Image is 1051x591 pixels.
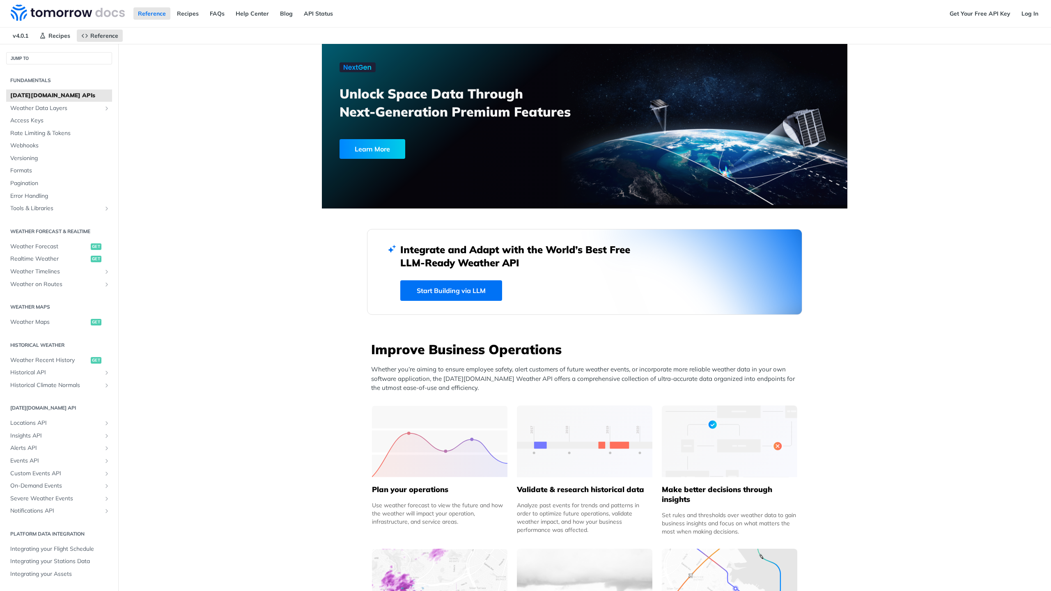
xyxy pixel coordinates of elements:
a: Pagination [6,177,112,190]
button: Show subpages for Historical API [103,369,110,376]
button: Show subpages for Events API [103,458,110,464]
h2: Weather Maps [6,303,112,311]
h5: Validate & research historical data [517,485,652,495]
div: Set rules and thresholds over weather data to gain business insights and focus on what matters th... [662,511,797,536]
a: Weather Data LayersShow subpages for Weather Data Layers [6,102,112,115]
a: Blog [275,7,297,20]
span: get [91,243,101,250]
span: Weather on Routes [10,280,101,289]
a: Weather Recent Historyget [6,354,112,367]
span: On-Demand Events [10,482,101,490]
h2: Weather Forecast & realtime [6,228,112,235]
p: Whether you’re aiming to ensure employee safety, alert customers of future weather events, or inc... [371,365,802,393]
button: Show subpages for Alerts API [103,445,110,451]
a: Historical APIShow subpages for Historical API [6,367,112,379]
a: Versioning [6,152,112,165]
span: Integrating your Stations Data [10,557,110,566]
span: Formats [10,167,110,175]
span: get [91,357,101,364]
a: Realtime Weatherget [6,253,112,265]
h3: Improve Business Operations [371,340,802,358]
a: Weather Forecastget [6,241,112,253]
span: Events API [10,457,101,465]
span: Recipes [48,32,70,39]
a: Log In [1017,7,1043,20]
button: JUMP TO [6,52,112,64]
a: On-Demand EventsShow subpages for On-Demand Events [6,480,112,492]
span: Locations API [10,419,101,427]
a: Locations APIShow subpages for Locations API [6,417,112,429]
a: Historical Climate NormalsShow subpages for Historical Climate Normals [6,379,112,392]
a: Events APIShow subpages for Events API [6,455,112,467]
a: Weather TimelinesShow subpages for Weather Timelines [6,266,112,278]
a: API Status [299,7,337,20]
span: Insights API [10,432,101,440]
span: Weather Recent History [10,356,89,364]
a: Error Handling [6,190,112,202]
a: [DATE][DOMAIN_NAME] APIs [6,89,112,102]
h5: Plan your operations [372,485,507,495]
h2: Fundamentals [6,77,112,84]
img: a22d113-group-496-32x.svg [662,405,797,477]
span: get [91,256,101,262]
span: Alerts API [10,444,101,452]
span: Realtime Weather [10,255,89,263]
img: 13d7ca0-group-496-2.svg [517,405,652,477]
a: Tools & LibrariesShow subpages for Tools & Libraries [6,202,112,215]
button: Show subpages for Locations API [103,420,110,426]
a: Rate Limiting & Tokens [6,127,112,140]
a: Reference [133,7,170,20]
a: Get Your Free API Key [945,7,1015,20]
span: Reference [90,32,118,39]
h5: Make better decisions through insights [662,485,797,504]
span: Weather Forecast [10,243,89,251]
a: Start Building via LLM [400,280,502,301]
h2: Platform DATA integration [6,530,112,538]
span: Integrating your Assets [10,570,110,578]
a: Notifications APIShow subpages for Notifications API [6,505,112,517]
span: get [91,319,101,325]
span: v4.0.1 [8,30,33,42]
a: Learn More [340,139,543,159]
span: Rate Limiting & Tokens [10,129,110,137]
a: Integrating your Stations Data [6,555,112,568]
button: Show subpages for Weather on Routes [103,281,110,288]
a: Help Center [231,7,273,20]
h3: Unlock Space Data Through Next-Generation Premium Features [340,85,594,121]
div: Analyze past events for trends and patterns in order to optimize future operations, validate weat... [517,501,652,534]
h2: Integrate and Adapt with the World’s Best Free LLM-Ready Weather API [400,243,643,269]
h2: [DATE][DOMAIN_NAME] API [6,404,112,412]
span: Severe Weather Events [10,495,101,503]
button: Show subpages for Notifications API [103,508,110,514]
span: Custom Events API [10,470,101,478]
span: Webhooks [10,142,110,150]
span: Weather Data Layers [10,104,101,112]
a: Access Keys [6,115,112,127]
a: Formats [6,165,112,177]
span: Access Keys [10,117,110,125]
a: Recipes [172,7,203,20]
span: Pagination [10,179,110,188]
a: Alerts APIShow subpages for Alerts API [6,442,112,454]
button: Show subpages for Severe Weather Events [103,495,110,502]
span: [DATE][DOMAIN_NAME] APIs [10,92,110,100]
button: Show subpages for Weather Timelines [103,268,110,275]
span: Versioning [10,154,110,163]
span: Historical API [10,369,101,377]
a: Weather Mapsget [6,316,112,328]
a: Severe Weather EventsShow subpages for Severe Weather Events [6,492,112,505]
a: Reference [77,30,123,42]
img: NextGen [340,62,376,72]
span: Integrating your Flight Schedule [10,545,110,553]
span: Error Handling [10,192,110,200]
a: Integrating your Assets [6,568,112,580]
a: Recipes [35,30,75,42]
a: Weather on RoutesShow subpages for Weather on Routes [6,278,112,291]
button: Show subpages for On-Demand Events [103,483,110,489]
div: Learn More [340,139,405,159]
span: Tools & Libraries [10,204,101,213]
button: Show subpages for Tools & Libraries [103,205,110,212]
button: Show subpages for Weather Data Layers [103,105,110,112]
a: Insights APIShow subpages for Insights API [6,430,112,442]
span: Historical Climate Normals [10,381,101,389]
